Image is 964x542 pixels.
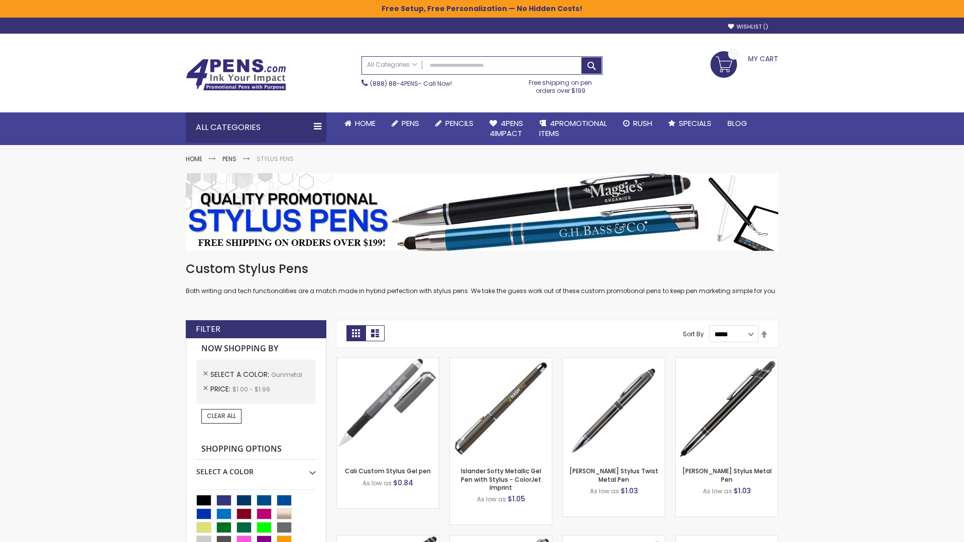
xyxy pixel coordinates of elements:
[186,155,202,163] a: Home
[337,357,439,366] a: Cali Custom Stylus Gel pen-Gunmetal
[633,118,652,128] span: Rush
[683,330,704,338] label: Sort By
[660,112,719,134] a: Specials
[337,358,439,460] img: Cali Custom Stylus Gel pen-Gunmetal
[370,79,452,88] span: - Call Now!
[363,479,392,487] span: As low as
[621,486,638,496] span: $1.03
[563,358,665,460] img: Colter Stylus Twist Metal Pen-Gunmetal
[508,494,525,504] span: $1.05
[393,478,413,488] span: $0.84
[355,118,376,128] span: Home
[186,112,326,143] div: All Categories
[196,460,316,477] div: Select A Color
[196,439,316,460] strong: Shopping Options
[734,486,751,496] span: $1.03
[257,155,294,163] strong: Stylus Pens
[186,261,778,296] div: Both writing and tech functionalities are a match made in hybrid perfection with stylus pens. We ...
[450,357,552,366] a: Islander Softy Metallic Gel Pen with Stylus - ColorJet Imprint-Gunmetal
[615,112,660,134] a: Rush
[210,369,271,379] span: Select A Color
[207,412,236,420] span: Clear All
[346,325,366,341] strong: Grid
[539,118,607,139] span: 4PROMOTIONAL ITEMS
[445,118,473,128] span: Pencils
[210,384,232,394] span: Price
[186,173,778,251] img: Stylus Pens
[703,487,732,495] span: As low as
[186,59,286,91] img: 4Pens Custom Pens and Promotional Products
[201,409,242,423] a: Clear All
[477,495,506,503] span: As low as
[450,358,552,460] img: Islander Softy Metallic Gel Pen with Stylus - ColorJet Imprint-Gunmetal
[427,112,481,134] a: Pencils
[271,370,302,379] span: Gunmetal
[196,338,316,359] strong: Now Shopping by
[222,155,236,163] a: Pens
[481,112,531,145] a: 4Pens4impact
[367,61,417,69] span: All Categories
[384,112,427,134] a: Pens
[402,118,419,128] span: Pens
[728,118,747,128] span: Blog
[461,467,541,491] a: Islander Softy Metallic Gel Pen with Stylus - ColorJet Imprint
[682,467,772,483] a: [PERSON_NAME] Stylus Metal Pen
[519,75,603,95] div: Free shipping on pen orders over $199
[563,357,665,366] a: Colter Stylus Twist Metal Pen-Gunmetal
[531,112,615,145] a: 4PROMOTIONALITEMS
[345,467,431,475] a: Cali Custom Stylus Gel pen
[676,357,778,366] a: Olson Stylus Metal Pen-Gunmetal
[569,467,658,483] a: [PERSON_NAME] Stylus Twist Metal Pen
[679,118,711,128] span: Specials
[362,57,422,73] a: All Categories
[676,358,778,460] img: Olson Stylus Metal Pen-Gunmetal
[232,385,270,393] span: $1.00 - $1.99
[728,23,768,31] a: Wishlist
[336,112,384,134] a: Home
[490,118,523,139] span: 4Pens 4impact
[370,79,418,88] a: (888) 88-4PENS
[196,324,220,335] strong: Filter
[186,261,778,277] h1: Custom Stylus Pens
[719,112,755,134] a: Blog
[590,487,619,495] span: As low as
